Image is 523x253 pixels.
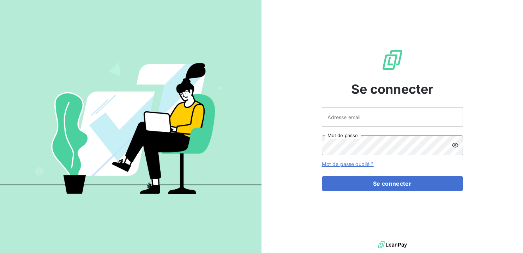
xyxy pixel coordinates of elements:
img: Logo LeanPay [381,49,404,71]
img: logo [378,240,407,250]
input: placeholder [322,107,463,127]
button: Se connecter [322,176,463,191]
span: Se connecter [351,80,434,99]
a: Mot de passe oublié ? [322,161,374,167]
